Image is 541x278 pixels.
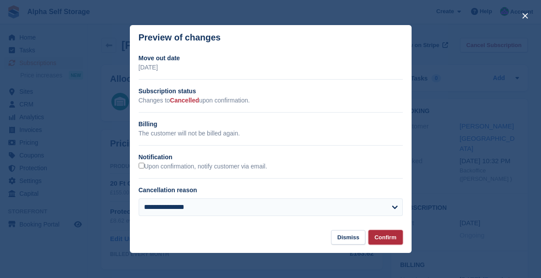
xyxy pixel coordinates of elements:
h2: Billing [139,120,403,129]
h2: Move out date [139,54,403,63]
p: [DATE] [139,63,403,72]
p: The customer will not be billed again. [139,129,403,138]
h2: Subscription status [139,87,403,96]
p: Preview of changes [139,33,221,43]
label: Cancellation reason [139,187,197,194]
h2: Notification [139,153,403,162]
p: Changes to upon confirmation. [139,96,403,105]
span: Cancelled [170,97,199,104]
label: Upon confirmation, notify customer via email. [139,163,267,171]
input: Upon confirmation, notify customer via email. [139,163,144,168]
button: close [518,9,532,23]
button: Confirm [368,230,403,245]
button: Dismiss [331,230,365,245]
